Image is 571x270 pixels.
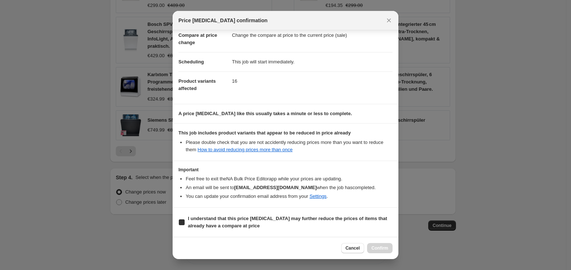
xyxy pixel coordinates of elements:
[310,193,327,199] a: Settings
[178,130,351,136] b: This job includes product variants that appear to be reduced in price already
[384,15,394,26] button: Close
[186,139,393,153] li: Please double check that you are not accidently reducing prices more than you want to reduce them
[186,193,393,200] li: You can update your confirmation email address from your .
[178,78,216,91] span: Product variants affected
[234,185,317,190] b: [EMAIL_ADDRESS][DOMAIN_NAME]
[178,17,268,24] span: Price [MEDICAL_DATA] confirmation
[341,243,364,253] button: Cancel
[186,175,393,183] li: Feel free to exit the NA Bulk Price Editor app while your prices are updating.
[178,32,217,45] span: Compare at price change
[346,245,360,251] span: Cancel
[198,147,293,152] a: How to avoid reducing prices more than once
[232,52,393,71] dd: This job will start immediately.
[178,167,393,173] h3: Important
[178,59,204,64] span: Scheduling
[178,111,352,116] b: A price [MEDICAL_DATA] like this usually takes a minute or less to complete.
[232,71,393,91] dd: 16
[232,26,393,45] dd: Change the compare at price to the current price (sale)
[188,216,387,228] b: I understand that this price [MEDICAL_DATA] may further reduce the prices of items that already h...
[186,184,393,191] li: An email will be sent to when the job has completed .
